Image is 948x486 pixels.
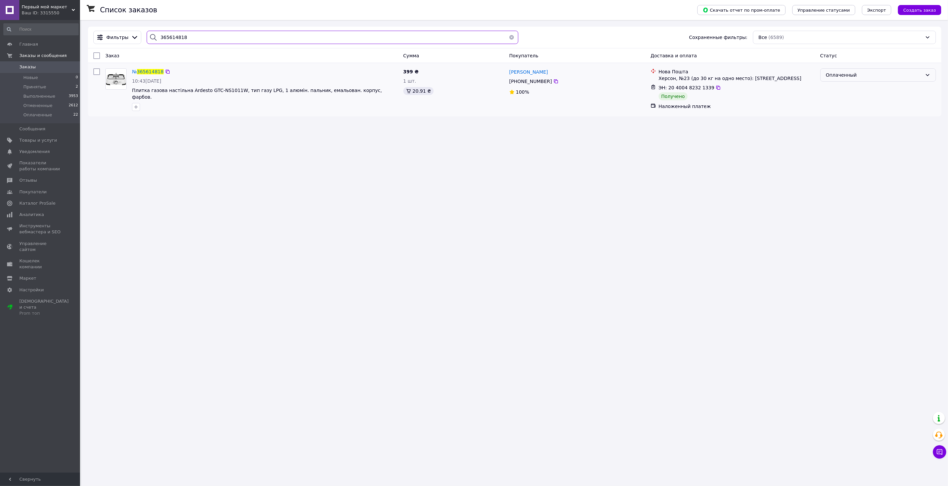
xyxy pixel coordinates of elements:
span: Отмененные [23,103,52,109]
img: Фото товару [106,72,126,86]
span: Скачать отчет по пром-оплате [703,7,780,13]
button: Создать заказ [898,5,941,15]
span: 10:43[DATE] [132,78,161,84]
span: Сохраненные фильтры: [689,34,747,41]
input: Поиск по номеру заказа, ФИО покупателя, номеру телефона, Email, номеру накладной [147,31,518,44]
button: Очистить [505,31,518,44]
span: Управление статусами [798,8,850,13]
div: Prom топ [19,310,69,316]
span: 1 шт. [403,78,416,84]
input: Поиск [3,23,79,35]
span: Принятые [23,84,46,90]
span: ЭН: 20 4004 8232 1339 [659,85,715,90]
a: [PERSON_NAME] [509,69,548,75]
span: Экспорт [867,8,886,13]
span: Главная [19,41,38,47]
span: Маркет [19,275,36,281]
span: 2612 [69,103,78,109]
div: Получено [659,92,688,100]
span: Доставка и оплата [651,53,697,58]
span: (6589) [769,35,784,40]
span: Каталог ProSale [19,200,55,206]
span: 22 [73,112,78,118]
div: 20.91 ₴ [403,87,434,95]
div: Наложенный платеж [659,103,815,110]
span: 0 [76,75,78,81]
span: Аналитика [19,212,44,218]
span: Фильтры [106,34,128,41]
span: Выполненные [23,93,55,99]
span: Создать заказ [903,8,936,13]
button: Управление статусами [792,5,855,15]
div: Ваш ID: 3315550 [22,10,80,16]
span: 100% [516,89,529,95]
div: [PHONE_NUMBER] [508,77,553,86]
span: Заказы и сообщения [19,53,67,59]
span: Кошелек компании [19,258,62,270]
span: 399 ₴ [403,69,419,74]
span: Заказ [105,53,119,58]
div: Херсон, №23 (до 30 кг на одно место): [STREET_ADDRESS] [659,75,815,82]
span: Товары и услуги [19,137,57,143]
span: Первый мой маркет [22,4,72,10]
div: Нова Пошта [659,68,815,75]
span: Статус [820,53,837,58]
span: Заказы [19,64,36,70]
span: Сообщения [19,126,45,132]
span: Управление сайтом [19,241,62,253]
span: Настройки [19,287,44,293]
span: № [132,69,137,74]
span: Новые [23,75,38,81]
span: Все [759,34,767,41]
span: [DEMOGRAPHIC_DATA] и счета [19,298,69,317]
button: Скачать отчет по пром-оплате [697,5,786,15]
span: Уведомления [19,149,50,155]
button: Чат с покупателем [933,445,946,459]
span: Покупатель [509,53,539,58]
span: 365614818 [137,69,164,74]
a: №365614818 [132,69,164,74]
span: Оплаченные [23,112,52,118]
a: Фото товару [105,68,127,90]
span: Показатели работы компании [19,160,62,172]
a: Плитка газова настільна Ardesto GTC-NS1011W, тип газу LPG, 1 алюмін. пальник, емальован. корпус, ... [132,88,382,100]
span: 2 [76,84,78,90]
div: Оплаченный [826,71,922,79]
span: Покупатели [19,189,47,195]
a: Создать заказ [891,7,941,12]
span: Отзывы [19,177,37,183]
span: Инструменты вебмастера и SEO [19,223,62,235]
span: Сумма [403,53,419,58]
h1: Список заказов [100,6,157,14]
button: Экспорт [862,5,891,15]
span: 3953 [69,93,78,99]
